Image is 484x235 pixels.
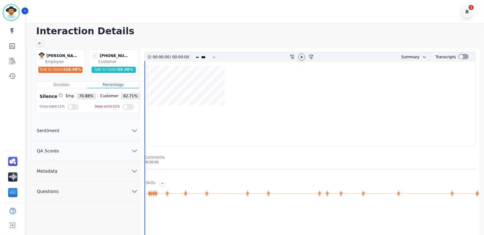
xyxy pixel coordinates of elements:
div: Summary [396,53,420,62]
span: Metadata [32,168,62,174]
span: Emp [63,94,77,99]
svg: chevron down [422,55,427,60]
span: 70.88 % [77,94,96,99]
div: 00:00:00 [153,53,170,62]
div: Dead air 53.51 % [95,102,120,111]
svg: chevron down [131,127,138,134]
div: Employee [45,59,83,64]
svg: chevron down [131,188,138,195]
div: Skills [146,180,155,186]
div: Comments [145,155,476,160]
span: 59.36 % [117,67,133,72]
span: - [92,52,98,59]
div: Percentage [87,81,139,88]
img: Bordered avatar [4,5,19,20]
h1: Interaction Details [36,26,478,37]
svg: chevron down [131,147,138,155]
span: Questions [32,188,64,194]
div: / [153,53,191,62]
div: [PHONE_NUMBER] [100,52,131,59]
svg: chevron down [131,167,138,175]
div: Silence [38,93,63,99]
div: Duration [36,81,87,88]
span: QA Scores [32,148,64,154]
div: 2 [469,5,474,10]
div: Cross talk 0.11 % [40,102,65,111]
div: 00:00:00 [145,160,476,165]
div: [PERSON_NAME] [46,52,78,59]
span: 82.71 % [121,94,140,99]
button: chevron down [420,55,427,60]
div: Transcripts [436,53,456,62]
button: Questions chevron down [32,181,141,202]
div: 00:00:00 [171,53,188,62]
div: Customer [98,59,137,64]
button: Metadata chevron down [32,161,141,181]
span: Customer [98,94,121,99]
div: Talk to listen [92,67,136,73]
div: Talk to listen [38,67,83,73]
span: 168.48 % [63,67,81,72]
button: QA Scores chevron down [32,141,141,161]
span: Sentiment [32,127,64,134]
button: Sentiment chevron down [32,121,141,141]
